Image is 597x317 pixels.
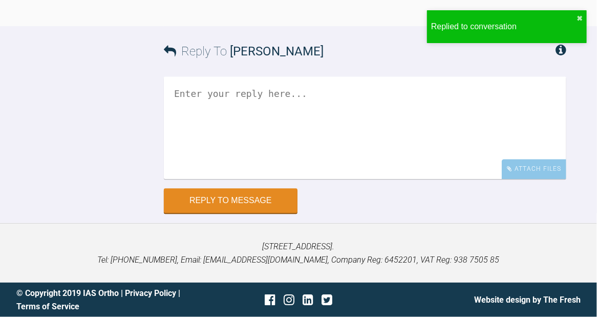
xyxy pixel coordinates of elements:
[431,20,577,33] div: Replied to conversation
[577,14,583,23] button: close
[230,44,324,58] span: [PERSON_NAME]
[125,288,176,298] a: Privacy Policy
[16,302,79,311] a: Terms of Service
[164,42,324,61] h3: Reply To
[474,295,581,305] a: Website design by The Fresh
[502,159,566,179] div: Attach Files
[164,188,297,213] button: Reply to Message
[16,287,204,313] div: © Copyright 2019 IAS Ortho | |
[16,240,581,266] p: [STREET_ADDRESS]. Tel: [PHONE_NUMBER], Email: [EMAIL_ADDRESS][DOMAIN_NAME], Company Reg: 6452201,...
